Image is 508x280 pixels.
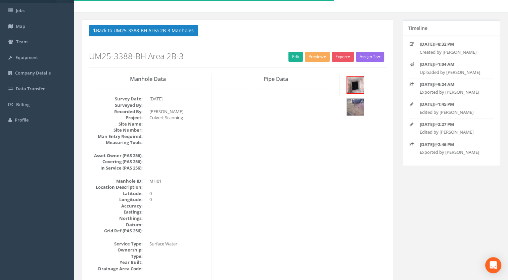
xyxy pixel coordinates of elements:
[89,25,198,36] button: Back to UM25-3388-BH Area 2B-3 Manholes
[16,23,25,29] span: Map
[89,102,143,108] dt: Surveyed By:
[15,54,38,60] span: Equipment
[89,76,206,82] h3: Manhole Data
[420,81,488,88] p: @
[89,108,143,115] dt: Recorded By:
[89,266,143,272] dt: Drainage Area Code:
[305,52,330,62] button: Preview
[332,52,354,62] button: Export
[89,241,143,247] dt: Service Type:
[420,89,488,95] p: Exported by [PERSON_NAME]
[89,228,143,234] dt: Grid Ref (PAS 256):
[89,209,143,215] dt: Eastings:
[420,81,434,87] strong: [DATE]
[89,114,143,121] dt: Project:
[288,52,303,62] a: Edit
[420,149,488,155] p: Exported by [PERSON_NAME]
[89,52,386,60] h2: UM25-3388-BH Area 2B-3
[438,81,454,87] strong: 9:24 AM
[420,61,488,67] p: @
[89,222,143,228] dt: Datum:
[149,114,206,121] dd: Culvert Scanning
[89,215,143,222] dt: Northings:
[420,121,488,128] p: @
[16,101,30,107] span: Billing
[89,152,143,159] dt: Asset Owner (PAS 256):
[15,70,51,76] span: Company Details
[89,121,143,127] dt: Site Name:
[89,127,143,133] dt: Site Number:
[89,165,143,171] dt: In Service (PAS 256):
[347,99,364,115] img: 6f30d92f-5a17-6b56-d313-68831ec6803d_97d3fe8b-4844-df93-d7bb-90f904fe7800_thumb.jpg
[16,86,45,92] span: Data Transfer
[356,52,384,62] button: Assign To
[420,141,488,148] p: @
[89,184,143,190] dt: Location Description:
[420,69,488,76] p: Uploaded by [PERSON_NAME]
[149,108,206,115] dd: [PERSON_NAME]
[89,96,143,102] dt: Survey Date:
[420,129,488,135] p: Edited by [PERSON_NAME]
[438,101,454,107] strong: 1:45 PM
[16,7,25,13] span: Jobs
[15,117,29,123] span: Profile
[420,41,488,47] p: @
[438,121,454,127] strong: 2:27 PM
[420,101,488,107] p: @
[89,133,143,140] dt: Man Entry Required:
[149,190,206,197] dd: 0
[89,253,143,260] dt: Type:
[89,178,143,184] dt: Manhole ID:
[420,61,434,67] strong: [DATE]
[89,247,143,253] dt: Ownership:
[420,41,434,47] strong: [DATE]
[420,101,434,107] strong: [DATE]
[420,109,488,115] p: Edited by [PERSON_NAME]
[149,241,206,247] dd: Surface Water
[16,39,28,45] span: Team
[485,257,501,273] div: Open Intercom Messenger
[89,190,143,197] dt: Latitude:
[89,158,143,165] dt: Covering (PAS 256):
[217,76,334,82] h3: Pipe Data
[420,49,488,55] p: Created by [PERSON_NAME]
[420,141,434,147] strong: [DATE]
[438,41,454,47] strong: 8:32 PM
[438,141,454,147] strong: 2:46 PM
[89,203,143,209] dt: Accuracy:
[89,196,143,203] dt: Longitude:
[149,96,206,102] dd: [DATE]
[408,26,427,31] h5: Timeline
[89,139,143,146] dt: Measuring Tools:
[420,121,434,127] strong: [DATE]
[149,178,206,184] dd: MH01
[149,196,206,203] dd: 0
[347,77,364,93] img: 6f30d92f-5a17-6b56-d313-68831ec6803d_2e2d4698-430f-4459-e858-3e8dfcf5162c_thumb.jpg
[89,259,143,266] dt: Year Built:
[438,61,454,67] strong: 1:04 AM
